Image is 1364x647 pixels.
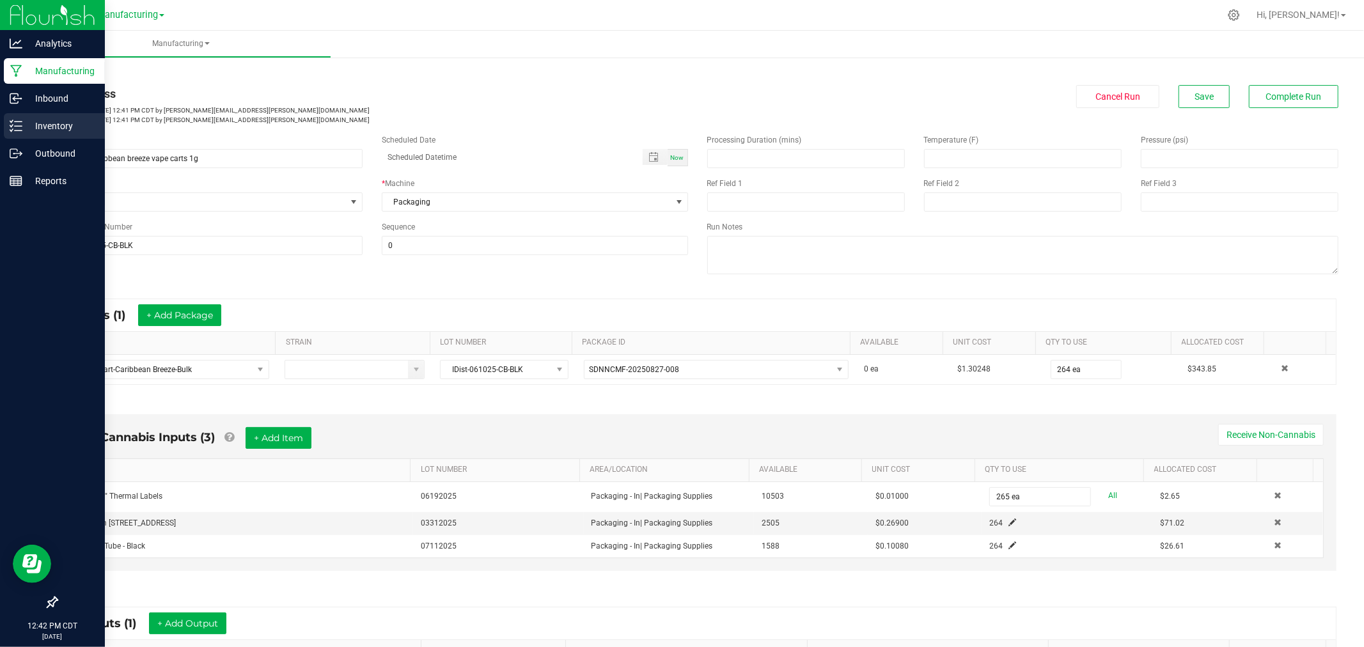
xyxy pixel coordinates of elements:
[592,518,713,527] span: Packaging - In
[1141,179,1177,188] span: Ref Field 3
[590,465,744,475] a: AREA/LOCATIONSortable
[22,118,99,134] p: Inventory
[1154,465,1252,475] a: Allocated CostSortable
[582,338,845,348] a: PACKAGE IDSortable
[592,542,713,550] span: Packaging - In
[6,632,99,641] p: [DATE]
[10,175,22,187] inline-svg: Reports
[641,542,713,550] span: | Packaging Supplies
[440,338,567,348] a: LOT NUMBERSortable
[860,338,937,348] a: AVAILABLESortable
[641,518,713,527] span: | Packaging Supplies
[286,338,425,348] a: STRAINSortable
[875,542,909,550] span: $0.10080
[71,430,215,444] span: Non-Cannabis Inputs (3)
[1160,492,1180,501] span: $2.65
[22,91,99,106] p: Inbound
[421,492,457,501] span: 06192025
[641,492,713,501] span: | Packaging Supplies
[707,136,802,144] span: Processing Duration (mins)
[1109,487,1118,504] a: All
[592,492,713,501] span: Packaging - In
[924,179,960,188] span: Ref Field 2
[1218,424,1324,446] button: Receive Non-Cannabis
[10,120,22,132] inline-svg: Inventory
[72,308,138,322] span: Inputs (1)
[875,518,909,527] span: $0.26900
[957,364,991,373] span: $1.30248
[67,360,269,379] span: NO DATA FOUND
[385,179,414,188] span: Machine
[57,193,346,211] span: Packaging
[762,518,780,527] span: 2505
[671,154,684,161] span: Now
[584,360,849,379] span: NO DATA FOUND
[13,545,51,583] iframe: Resource center
[138,304,221,326] button: + Add Package
[382,222,415,231] span: Sequence
[1179,85,1230,108] button: Save
[989,518,1003,527] span: 264
[56,85,688,102] div: In Progress
[1267,465,1308,475] a: Sortable
[10,92,22,105] inline-svg: Inbound
[10,147,22,160] inline-svg: Outbound
[224,430,234,444] a: Add Non-Cannabis items that were also consumed in the run (e.g. gloves and packaging); Also add N...
[56,105,688,115] p: [DATE] 12:41 PM CDT by [PERSON_NAME][EMAIL_ADDRESS][PERSON_NAME][DOMAIN_NAME]
[72,616,149,630] span: Outputs (1)
[643,149,668,165] span: Toggle popup
[382,193,671,211] span: Packaging
[382,136,435,144] span: Scheduled Date
[1249,85,1338,108] button: Complete Run
[421,465,575,475] a: LOT NUMBERSortable
[441,361,551,378] span: IDist-061025-CB-BLK
[989,542,1003,550] span: 264
[246,427,311,449] button: + Add Item
[759,465,857,475] a: AVAILABLESortable
[1076,85,1159,108] button: Cancel Run
[67,361,253,378] span: Vape Cart-Caribbean Breeze-Bulk
[421,518,457,527] span: 03312025
[1266,91,1322,102] span: Complete Run
[1160,518,1184,527] span: $71.02
[953,338,1030,348] a: Unit CostSortable
[382,149,629,165] input: Scheduled Datetime
[1046,338,1166,348] a: QTY TO USESortable
[79,518,176,527] span: Custom [STREET_ADDRESS]
[864,364,868,373] span: 0
[31,31,331,58] a: Manufacturing
[1160,542,1184,550] span: $26.61
[1141,136,1188,144] span: Pressure (psi)
[1274,338,1321,348] a: Sortable
[707,179,743,188] span: Ref Field 1
[421,542,457,550] span: 07112025
[149,612,226,634] button: + Add Output
[762,492,784,501] span: 10503
[10,65,22,77] inline-svg: Manufacturing
[1257,10,1340,20] span: Hi, [PERSON_NAME]!
[1226,9,1242,21] div: Manage settings
[22,63,99,79] p: Manufacturing
[22,173,99,189] p: Reports
[1195,91,1214,102] span: Save
[924,136,979,144] span: Temperature (F)
[68,338,270,348] a: ITEMSortable
[1188,364,1216,373] span: $343.85
[1095,91,1140,102] span: Cancel Run
[875,492,909,501] span: $0.01000
[762,542,780,550] span: 1588
[56,115,688,125] p: [DATE] 12:41 PM CDT by [PERSON_NAME][EMAIL_ADDRESS][PERSON_NAME][DOMAIN_NAME]
[97,10,158,20] span: Manufacturing
[22,36,99,51] p: Analytics
[872,465,970,475] a: Unit CostSortable
[985,465,1139,475] a: QTY TO USESortable
[31,38,331,49] span: Manufacturing
[590,365,680,374] span: SDNNCMF-20250827-008
[1182,338,1259,348] a: Allocated CostSortable
[10,37,22,50] inline-svg: Analytics
[79,492,162,501] span: 1.5" x 1" Thermal Labels
[6,620,99,632] p: 12:42 PM CDT
[81,465,405,475] a: ITEMSortable
[870,364,879,373] span: ea
[79,542,145,550] span: 70mm Tube - Black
